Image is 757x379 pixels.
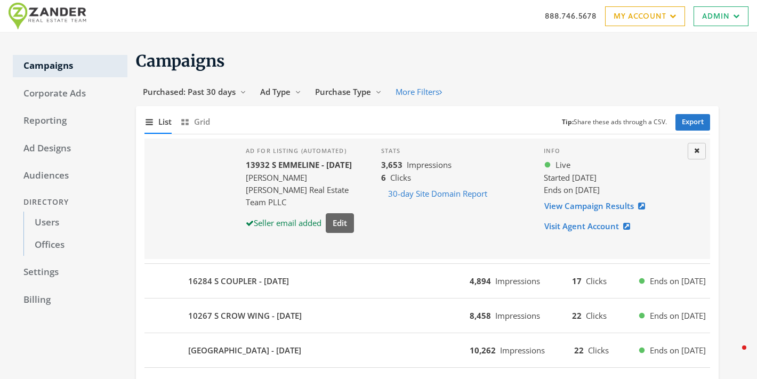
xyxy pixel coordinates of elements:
[562,117,574,126] b: Tip:
[136,82,253,102] button: Purchased: Past 30 days
[381,147,527,155] h4: Stats
[246,172,364,184] div: [PERSON_NAME]
[572,310,582,321] b: 22
[470,310,491,321] b: 8,458
[407,159,452,170] span: Impressions
[495,276,540,286] span: Impressions
[562,117,667,127] small: Share these ads through a CSV.
[544,147,684,155] h4: Info
[694,6,748,26] a: Admin
[381,184,494,204] button: 30-day Site Domain Report
[470,345,496,356] b: 10,262
[188,344,301,357] b: [GEOGRAPHIC_DATA] - [DATE]
[246,159,352,170] b: 13932 S EMMELINE - [DATE]
[470,276,491,286] b: 4,894
[13,165,127,187] a: Audiences
[246,184,364,209] div: [PERSON_NAME] Real Estate Team PLLC
[188,310,302,322] b: 10267 S CROW WING - [DATE]
[588,345,609,356] span: Clicks
[545,10,597,21] a: 888.746.5678
[555,159,570,171] span: Live
[180,110,210,133] button: Grid
[381,159,402,170] b: 3,653
[13,289,127,311] a: Billing
[381,172,386,183] b: 6
[253,82,308,102] button: Ad Type
[13,138,127,160] a: Ad Designs
[143,86,236,97] span: Purchased: Past 30 days
[188,275,289,287] b: 16284 S COUPLER - [DATE]
[544,184,600,195] span: Ends on [DATE]
[136,51,225,71] span: Campaigns
[13,55,127,77] a: Campaigns
[23,212,127,234] a: Users
[144,268,710,294] button: 16284 S COUPLER - [DATE]4,894Impressions17ClicksEnds on [DATE]
[308,82,389,102] button: Purchase Type
[389,82,449,102] button: More Filters
[650,344,706,357] span: Ends on [DATE]
[675,114,710,131] a: Export
[13,192,127,212] div: Directory
[144,110,172,133] button: List
[721,343,746,368] iframe: Intercom live chat
[544,216,637,236] a: Visit Agent Account
[144,303,710,328] button: 10267 S CROW WING - [DATE]8,458Impressions22ClicksEnds on [DATE]
[246,147,364,155] h4: Ad for listing (automated)
[13,261,127,284] a: Settings
[13,110,127,132] a: Reporting
[158,116,172,128] span: List
[650,310,706,322] span: Ends on [DATE]
[315,86,371,97] span: Purchase Type
[650,275,706,287] span: Ends on [DATE]
[23,234,127,256] a: Offices
[390,172,411,183] span: Clicks
[9,3,93,29] img: Adwerx
[544,196,652,216] a: View Campaign Results
[605,6,685,26] a: My Account
[260,86,291,97] span: Ad Type
[574,345,584,356] b: 22
[586,310,607,321] span: Clicks
[495,310,540,321] span: Impressions
[500,345,545,356] span: Impressions
[194,116,210,128] span: Grid
[246,217,321,229] div: Seller email added
[572,276,582,286] b: 17
[144,337,710,363] button: [GEOGRAPHIC_DATA] - [DATE]10,262Impressions22ClicksEnds on [DATE]
[586,276,607,286] span: Clicks
[13,83,127,105] a: Corporate Ads
[544,172,684,184] div: Started [DATE]
[326,213,354,233] button: Edit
